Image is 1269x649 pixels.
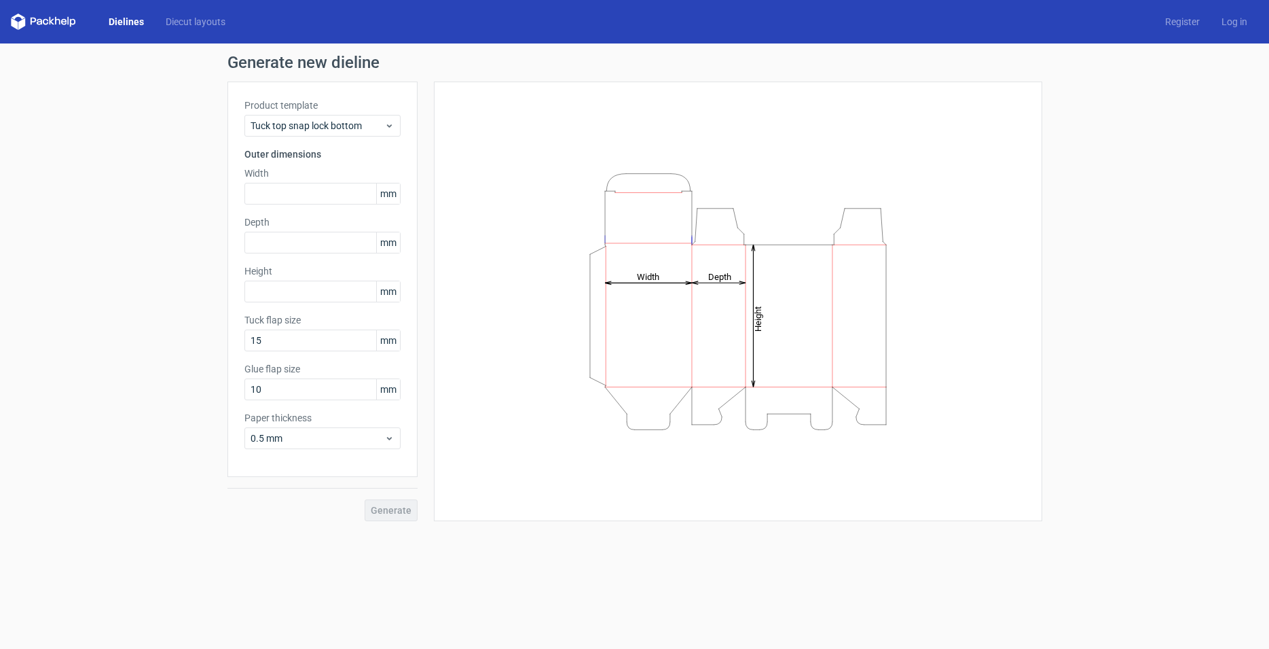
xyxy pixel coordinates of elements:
span: 0.5 mm [251,432,384,445]
label: Tuck flap size [244,313,401,327]
tspan: Depth [708,271,731,281]
label: Width [244,166,401,180]
a: Register [1154,15,1211,29]
label: Depth [244,215,401,229]
label: Height [244,264,401,278]
span: Tuck top snap lock bottom [251,119,384,133]
a: Log in [1211,15,1258,29]
span: mm [376,183,400,204]
span: mm [376,232,400,253]
label: Product template [244,99,401,112]
h3: Outer dimensions [244,147,401,161]
tspan: Height [753,306,763,331]
tspan: Width [636,271,659,281]
span: mm [376,379,400,400]
a: Dielines [98,15,155,29]
label: Paper thickness [244,411,401,425]
a: Diecut layouts [155,15,236,29]
span: mm [376,330,400,351]
label: Glue flap size [244,362,401,376]
h1: Generate new dieline [227,54,1042,71]
span: mm [376,281,400,302]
